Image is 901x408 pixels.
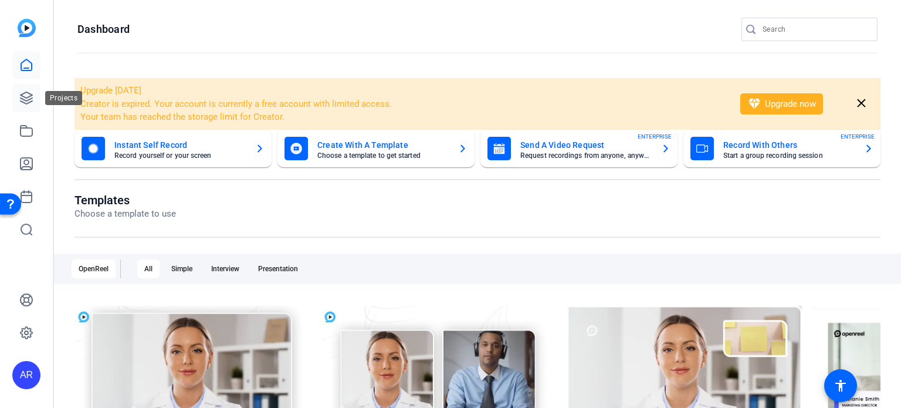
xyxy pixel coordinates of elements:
h1: Dashboard [77,22,130,36]
button: Record With OthersStart a group recording sessionENTERPRISE [683,130,880,167]
mat-card-subtitle: Choose a template to get started [317,152,449,159]
mat-card-subtitle: Request recordings from anyone, anywhere [520,152,652,159]
button: Send A Video RequestRequest recordings from anyone, anywhereENTERPRISE [480,130,678,167]
li: Creator is expired. Your account is currently a free account with limited access. [80,97,725,111]
div: Presentation [251,259,305,278]
div: All [137,259,160,278]
span: Upgrade [DATE] [80,85,141,96]
button: Upgrade now [740,93,823,114]
mat-card-title: Instant Self Record [114,138,246,152]
mat-icon: accessibility [834,379,848,393]
mat-card-title: Send A Video Request [520,138,652,152]
div: AR [12,361,40,389]
div: Simple [164,259,199,278]
button: Instant Self RecordRecord yourself or your screen [74,130,272,167]
mat-icon: close [854,96,869,111]
mat-card-subtitle: Start a group recording session [723,152,855,159]
div: Interview [204,259,246,278]
button: Create With A TemplateChoose a template to get started [277,130,475,167]
span: ENTERPRISE [841,132,875,141]
p: Choose a template to use [74,207,176,221]
mat-card-title: Create With A Template [317,138,449,152]
input: Search [763,22,868,36]
mat-icon: diamond [747,97,761,111]
img: blue-gradient.svg [18,19,36,37]
div: OpenReel [72,259,116,278]
li: Your team has reached the storage limit for Creator. [80,110,725,124]
mat-card-subtitle: Record yourself or your screen [114,152,246,159]
mat-card-title: Record With Others [723,138,855,152]
div: Projects [45,91,82,105]
h1: Templates [74,193,176,207]
span: ENTERPRISE [638,132,672,141]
